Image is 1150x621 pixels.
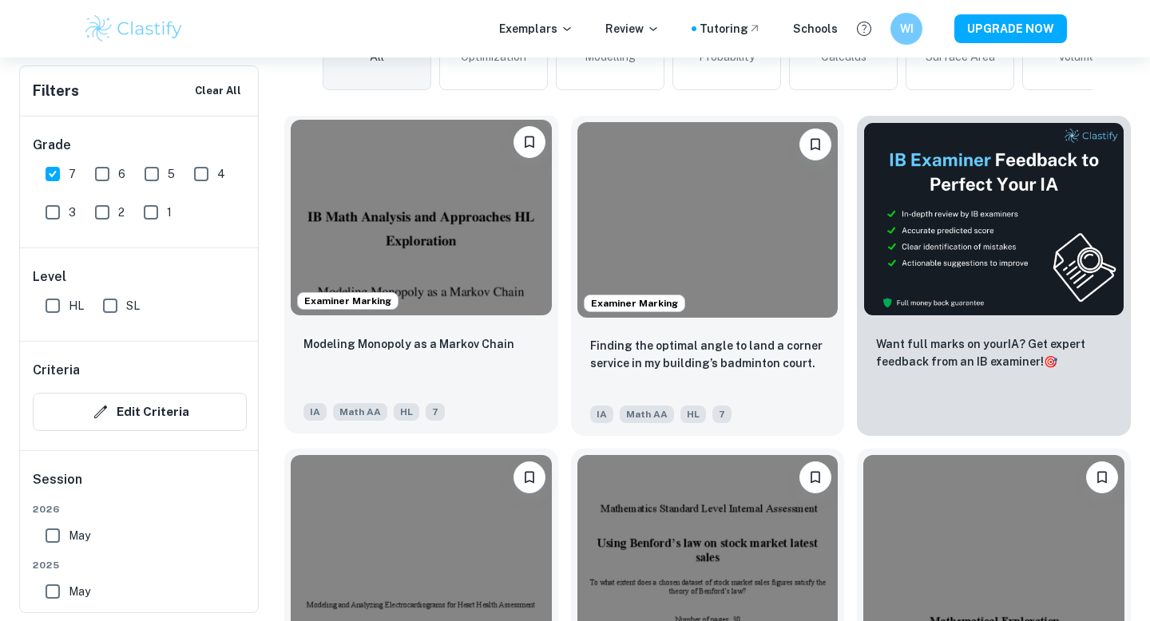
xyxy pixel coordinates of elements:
[167,204,172,221] span: 1
[298,294,398,308] span: Examiner Marking
[69,527,90,544] span: May
[33,80,79,102] h6: Filters
[954,14,1067,43] button: UPGRADE NOW
[898,20,916,38] h6: WI
[514,126,545,158] button: Bookmark
[83,13,184,45] img: Clastify logo
[605,20,660,38] p: Review
[499,20,573,38] p: Exemplars
[118,204,125,221] span: 2
[69,165,76,183] span: 7
[69,583,90,600] span: May
[590,337,826,372] p: Finding the optimal angle to land a corner service in my building’s badminton court.
[217,165,225,183] span: 4
[33,393,247,431] button: Edit Criteria
[577,122,839,318] img: Math AA IA example thumbnail: Finding the optimal angle to land a corn
[33,502,247,516] span: 2026
[33,267,247,287] h6: Level
[1086,461,1118,493] button: Bookmark
[700,20,761,38] a: Tutoring
[303,403,327,421] span: IA
[851,15,878,42] button: Help and Feedback
[585,296,684,310] span: Examiner Marking
[69,297,84,314] span: HL
[857,116,1131,436] a: ThumbnailWant full marks on yourIA? Get expert feedback from an IB examiner!
[126,297,140,314] span: SL
[799,129,831,160] button: Bookmark
[33,470,247,502] h6: Session
[712,405,732,423] span: 7
[33,136,247,155] h6: Grade
[1044,355,1057,368] span: 🎯
[168,165,175,183] span: 5
[118,165,125,183] span: 6
[303,335,514,353] p: Modeling Monopoly as a Markov Chain
[863,122,1124,316] img: Thumbnail
[590,405,613,423] span: IA
[291,120,552,315] img: Math AA IA example thumbnail: Modeling Monopoly as a Markov Chain
[799,461,831,493] button: Bookmark
[426,403,445,421] span: 7
[394,403,419,421] span: HL
[876,335,1112,370] p: Want full marks on your IA ? Get expert feedback from an IB examiner!
[284,116,558,436] a: Examiner MarkingBookmarkModeling Monopoly as a Markov ChainIAMath AAHL7
[69,204,76,221] span: 3
[191,79,245,103] button: Clear All
[620,405,674,423] span: Math AA
[571,116,845,436] a: Examiner MarkingBookmarkFinding the optimal angle to land a corner service in my building’s badmi...
[890,13,922,45] button: WI
[680,405,706,423] span: HL
[333,403,387,421] span: Math AA
[514,461,545,493] button: Bookmark
[33,361,80,380] h6: Criteria
[33,558,247,572] span: 2025
[793,20,838,38] a: Schools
